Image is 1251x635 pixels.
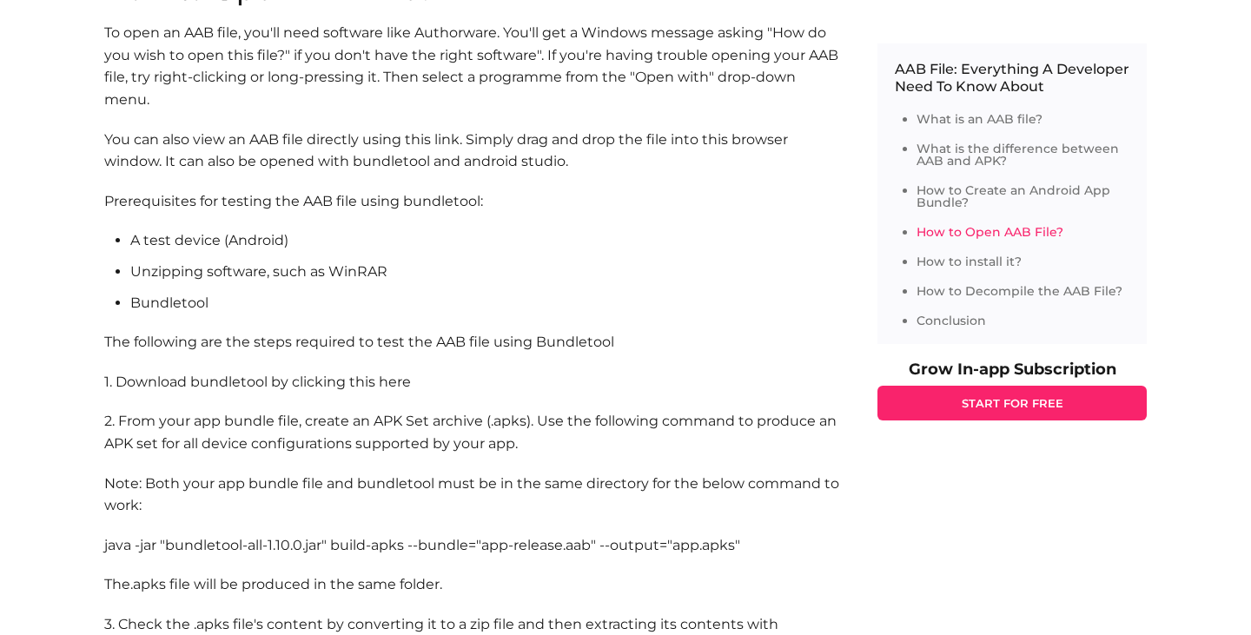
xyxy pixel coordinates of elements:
[917,182,1110,210] a: How to Create an Android App Bundle?
[130,292,843,314] li: Bundletool
[104,22,843,110] p: To open an AAB file, you'll need software like Authorware. You'll get a Windows message asking "H...
[130,261,843,283] li: Unzipping software, such as WinRAR
[104,473,843,517] p: Note: Both your app bundle file and bundletool must be in the same directory for the below comman...
[104,410,843,454] p: 2. From your app bundle file, create an APK Set archive (.apks). Use the following command to pro...
[130,229,843,252] li: A test device (Android)
[917,141,1119,169] a: What is the difference between AAB and APK?
[104,190,843,213] p: Prerequisites for testing the AAB file using bundletool:
[104,129,843,173] p: You can also view an AAB file directly using this link. Simply drag and drop the file into this b...
[917,313,986,328] a: Conclusion
[104,371,843,394] p: 1. Download bundletool by clicking this here
[917,283,1122,299] a: How to Decompile the AAB File?
[917,254,1022,269] a: How to install it?
[104,331,843,354] p: The following are the steps required to test the AAB file using Bundletool
[104,534,843,557] p: java -jar "bundletool-all-1.10.0.jar" build-apks --bundle="app-release.aab" --output="app.apks"
[877,361,1147,377] p: Grow In-app Subscription
[917,111,1042,127] a: What is an AAB file?
[877,386,1147,420] a: START FOR FREE
[895,61,1129,96] p: AAB File: Everything A Developer Need To Know About
[104,573,843,596] p: The.apks file will be produced in the same folder.
[917,224,1063,240] a: How to Open AAB File?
